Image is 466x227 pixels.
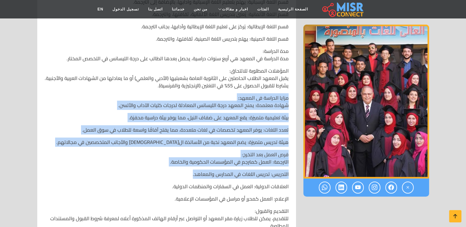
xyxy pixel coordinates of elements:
p: قسم اللغة الصينية: يهتم بتدريس اللغة الصينية، ثقافتها، والترجمة.​ [45,35,289,42]
div: 1 / 1 [303,25,429,178]
a: الصفحة الرئيسية [274,3,313,15]
span: اخبار و مقالات [222,6,248,12]
p: تعدد اللغات: يوفر المعهد تخصصات في لغات متعددة، مما يفتح آفاقًا واسعة للطلاب في سوق العمل.​ [45,126,289,133]
p: فرص العمل بعد التخرج: الترجمة: العمل كمترجم في المؤسسات الحكومية والخاصة.​ [45,151,289,165]
a: اخبار و مقالات [212,3,253,15]
a: خدماتنا [167,3,189,15]
a: EN [93,3,108,15]
p: بيئة تعليمية متميزة: يقع المعهد على ضفاف النيل، مما يوفر بيئة دراسية محفزة.​ [45,114,289,121]
p: هيئة تدريس متميزة: يضم المعهد نخبة من الأساتذة ال[DEMOGRAPHIC_DATA] والأجانب المتخصصين في مجالاتهم.​ [45,138,289,146]
p: العلاقات الدولية: العمل في السفارات والمنظمات الدولية.​ [45,183,289,190]
p: مزايا الدراسة في المعهد: شهادة معتمدة: يمنح المعهد درجة الليسانس المعادلة لدرجات كليات الآداب وال... [45,94,289,109]
a: اتصل بنا [144,3,167,15]
img: المعهد العالي للغات بالمنصورة [303,25,429,178]
p: المؤهلات المطلوبة للالتحاق: يقبل المعهد الطلاب الحاصلين على الثانوية العامة بشعبتيها (الأدبي والع... [45,67,289,89]
a: تسجيل الدخول [108,3,143,15]
a: الفئات [253,3,274,15]
p: التدريس: تدريس اللغات في المدارس والمعاهد.​ [45,170,289,178]
p: الإعلام: العمل كمحرر أو مراسل في المؤسسات الإعلامية.​ [45,195,289,202]
img: main.misr_connect [322,2,363,17]
p: مدة الدراسة: مدة الدراسة في المعهد هي أربع سنوات دراسية، يحصل بعدها الطالب على درجة الليسانس في ا... [45,47,289,62]
p: قسم اللغة الإيطالية: يُركز على تعليم اللغة الإيطالية وآدابها، بجانب الترجمة.​ [45,23,289,30]
a: من نحن [189,3,212,15]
